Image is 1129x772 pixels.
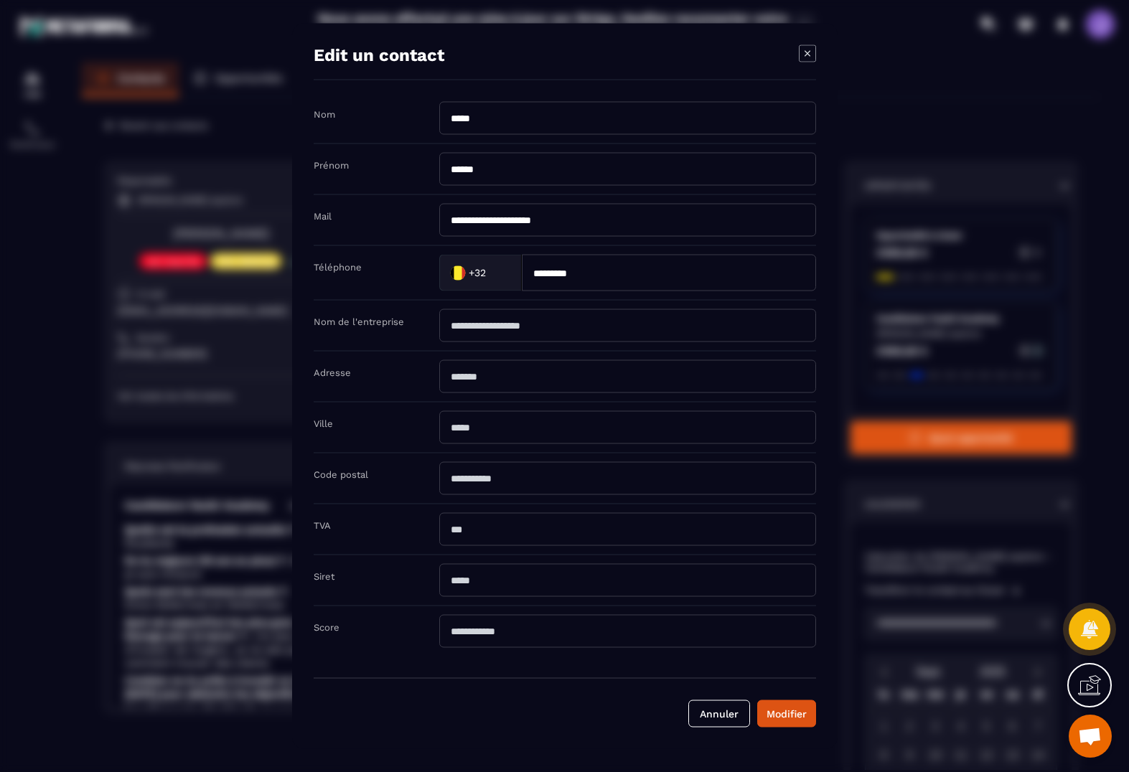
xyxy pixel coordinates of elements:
div: Ouvrir le chat [1069,715,1112,758]
label: Adresse [314,367,351,378]
label: Score [314,622,339,633]
label: Code postal [314,469,368,480]
label: Nom de l'entreprise [314,316,404,327]
div: Search for option [439,255,522,291]
label: Téléphone [314,262,362,273]
img: Country Flag [443,258,472,287]
label: Prénom [314,160,349,171]
label: Nom [314,109,335,120]
label: Mail [314,211,332,222]
label: Ville [314,418,333,429]
label: TVA [314,520,331,531]
button: Modifier [757,700,816,728]
button: Annuler [688,700,750,728]
input: Search for option [489,262,507,283]
h4: Edit un contact [314,45,444,65]
label: Siret [314,571,334,582]
span: +32 [468,265,485,280]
